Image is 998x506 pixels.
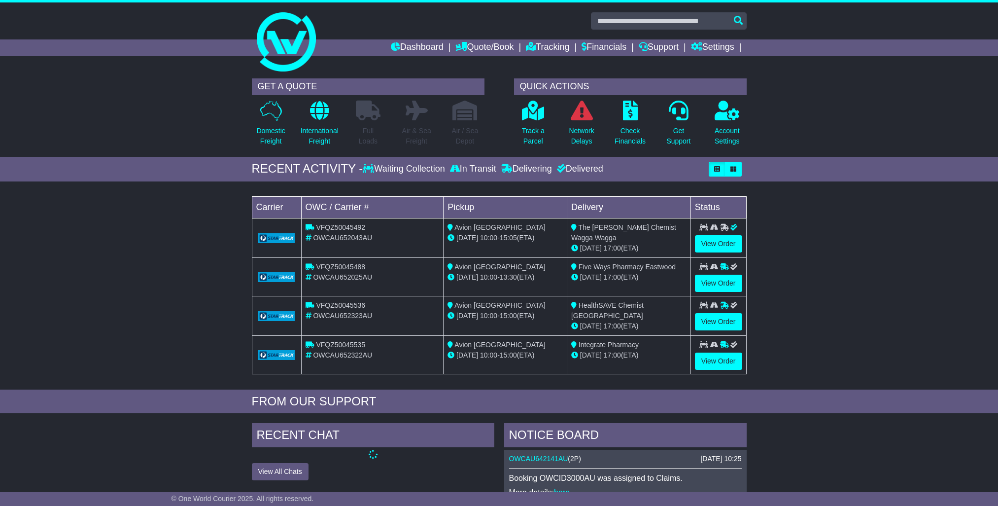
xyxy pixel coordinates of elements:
a: View Order [695,313,742,330]
p: Account Settings [715,126,740,146]
div: - (ETA) [447,272,563,283]
p: More details: . [509,488,742,497]
a: Tracking [526,39,569,56]
div: (ETA) [571,350,687,361]
span: [DATE] [456,351,478,359]
p: Full Loads [356,126,380,146]
div: Delivered [554,164,603,175]
p: Booking OWCID3000AU was assigned to Claims. [509,473,742,483]
span: Avion [GEOGRAPHIC_DATA] [454,341,545,349]
span: [DATE] [456,234,478,242]
td: Delivery [567,196,690,218]
span: [DATE] [456,312,478,320]
div: RECENT CHAT [252,423,494,450]
span: Avion [GEOGRAPHIC_DATA] [454,263,545,271]
a: Track aParcel [521,100,545,152]
span: VFQZ50045492 [316,223,365,231]
span: OWCAU652025AU [313,273,372,281]
span: OWCAU652322AU [313,351,372,359]
span: VFQZ50045536 [316,301,365,309]
p: International Freight [301,126,339,146]
span: VFQZ50045488 [316,263,365,271]
p: Air & Sea Freight [402,126,431,146]
img: GetCarrierServiceLogo [258,272,295,282]
div: - (ETA) [447,311,563,321]
a: InternationalFreight [300,100,339,152]
span: 10:00 [480,234,497,242]
span: Five Ways Pharmacy Eastwood [579,263,676,271]
span: 10:00 [480,351,497,359]
img: GetCarrierServiceLogo [258,350,295,360]
a: Support [639,39,679,56]
a: here [554,488,570,497]
a: Dashboard [391,39,444,56]
a: Financials [582,39,626,56]
div: In Transit [447,164,499,175]
span: VFQZ50045535 [316,341,365,349]
td: Status [690,196,746,218]
span: 2P [570,455,579,463]
a: CheckFinancials [614,100,646,152]
img: GetCarrierServiceLogo [258,233,295,243]
span: [DATE] [580,322,602,330]
div: FROM OUR SUPPORT [252,395,747,409]
div: - (ETA) [447,350,563,361]
span: 10:00 [480,273,497,281]
td: Carrier [252,196,301,218]
div: ( ) [509,455,742,463]
span: [DATE] [580,273,602,281]
span: 17:00 [604,273,621,281]
img: GetCarrierServiceLogo [258,311,295,321]
div: (ETA) [571,321,687,331]
span: Avion [GEOGRAPHIC_DATA] [454,301,545,309]
span: 17:00 [604,351,621,359]
span: [DATE] [456,273,478,281]
div: [DATE] 10:25 [700,455,741,463]
a: Quote/Book [455,39,514,56]
span: Avion [GEOGRAPHIC_DATA] [454,223,545,231]
p: Get Support [666,126,690,146]
span: 15:00 [500,351,517,359]
td: Pickup [444,196,567,218]
div: (ETA) [571,272,687,283]
span: 15:05 [500,234,517,242]
p: Check Financials [615,126,646,146]
a: NetworkDelays [568,100,594,152]
a: OWCAU642141AU [509,455,568,463]
a: Settings [691,39,734,56]
span: 17:00 [604,322,621,330]
span: [DATE] [580,351,602,359]
div: RECENT ACTIVITY - [252,162,363,176]
td: OWC / Carrier # [301,196,444,218]
button: View All Chats [252,463,309,480]
p: Track a Parcel [522,126,545,146]
span: 17:00 [604,244,621,252]
div: Waiting Collection [363,164,447,175]
a: GetSupport [666,100,691,152]
span: Integrate Pharmacy [579,341,639,349]
div: Delivering [499,164,554,175]
span: OWCAU652323AU [313,312,372,320]
span: 15:00 [500,312,517,320]
a: AccountSettings [714,100,740,152]
span: 13:30 [500,273,517,281]
span: HealthSAVE Chemist [GEOGRAPHIC_DATA] [571,301,644,320]
a: View Order [695,235,742,253]
p: Air / Sea Depot [452,126,479,146]
div: GET A QUOTE [252,78,484,95]
a: DomesticFreight [256,100,285,152]
p: Domestic Freight [256,126,285,146]
div: NOTICE BOARD [504,423,747,450]
span: OWCAU652043AU [313,234,372,242]
a: View Order [695,275,742,292]
div: (ETA) [571,243,687,253]
span: [DATE] [580,244,602,252]
div: - (ETA) [447,233,563,243]
div: QUICK ACTIONS [514,78,747,95]
a: View Order [695,353,742,370]
span: 10:00 [480,312,497,320]
span: © One World Courier 2025. All rights reserved. [172,495,314,503]
span: The [PERSON_NAME] Chemist Wagga Wagga [571,223,676,242]
p: Network Delays [569,126,594,146]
